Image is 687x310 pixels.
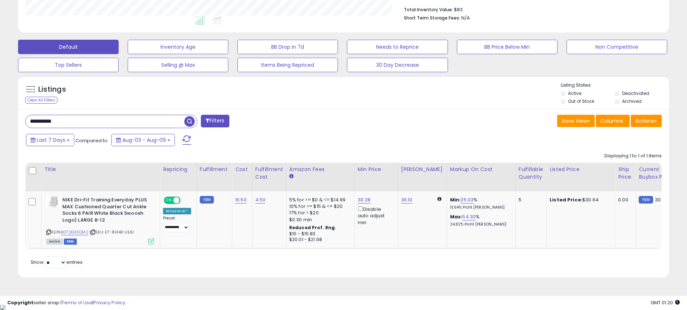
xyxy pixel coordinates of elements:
[31,259,83,266] span: Show: entries
[62,299,92,306] a: Terms of Use
[401,196,413,204] a: 36.10
[255,166,283,181] div: Fulfillment Cost
[235,196,247,204] a: 16.50
[75,137,109,144] span: Compared to:
[163,166,194,173] div: Repricing
[655,196,668,203] span: 30.64
[622,98,642,104] label: Archived
[347,58,448,72] button: 30 Day Decrease
[289,197,349,203] div: 5% for >= $0 & <= $14.99
[46,197,61,207] img: 41G88Ff+PJL._SL40_.jpg
[568,98,594,104] label: Out of Stock
[358,196,371,204] a: 30.28
[450,213,463,220] b: Max:
[62,197,150,225] b: NIKE Dri-Fit Training Everyday PLUS MAX Cushioned Quarter Cut Ankle Socks 6 PAIR White Black Swoo...
[255,196,266,204] a: 4.50
[180,197,191,204] span: OFF
[450,205,510,210] p: 13.64% Profit [PERSON_NAME]
[631,115,662,127] button: Actions
[122,136,166,144] span: Aug-03 - Aug-09
[289,224,336,231] b: Reduced Prof. Rng.
[347,40,448,54] button: Needs to Reprice
[25,97,57,104] div: Clear All Filters
[450,196,461,203] b: Min:
[557,115,595,127] button: Save View
[163,208,191,214] div: Amazon AI *
[462,213,476,221] a: 54.30
[450,166,512,173] div: Markup on Cost
[128,40,228,54] button: Inventory Age
[401,166,444,173] div: [PERSON_NAME]
[289,166,352,173] div: Amazon Fees
[404,15,460,21] b: Short Term Storage Fees:
[128,58,228,72] button: Selling @ Max
[457,40,558,54] button: BB Price Below Min
[89,229,134,235] span: | SKU: E7-8VHB-UE6I
[358,205,392,226] div: Disable auto adjust min
[289,173,294,180] small: Amazon Fees.
[450,222,510,227] p: 24.82% Profit [PERSON_NAME]
[550,196,582,203] b: Listed Price:
[237,58,338,72] button: Items Being Repriced
[568,90,581,96] label: Active
[447,163,515,191] th: The percentage added to the cost of goods (COGS) that forms the calculator for Min & Max prices.
[618,166,633,181] div: Ship Price
[639,196,653,204] small: FBM
[600,117,623,125] span: Columns
[64,239,77,245] span: FBM
[111,134,175,146] button: Aug-03 - Aug-09
[38,84,66,95] h5: Listings
[358,166,395,173] div: Min Price
[46,239,63,245] span: All listings currently available for purchase on Amazon
[237,40,338,54] button: BB Drop in 7d
[235,166,249,173] div: Cost
[604,153,662,160] div: Displaying 1 to 1 of 1 items
[164,197,173,204] span: ON
[519,166,543,181] div: Fulfillable Quantity
[519,197,541,203] div: 5
[404,6,453,13] b: Total Inventory Value:
[461,14,470,21] span: N/A
[289,203,349,210] div: 10% for >= $15 & <= $20
[289,210,349,216] div: 17% for > $20
[18,40,119,54] button: Default
[7,300,125,306] div: seller snap | |
[289,231,349,237] div: $15 - $15.83
[289,237,349,243] div: $20.01 - $21.68
[567,40,667,54] button: Non Competitive
[404,5,656,13] li: $83
[46,197,154,244] div: ASIN:
[18,58,119,72] button: Top Sellers
[7,299,34,306] strong: Copyright
[550,166,612,173] div: Listed Price
[618,197,630,203] div: 0.00
[61,229,88,235] a: B07QGXSQM2
[622,90,649,96] label: Deactivated
[461,196,474,204] a: 25.03
[596,115,630,127] button: Columns
[561,82,669,89] p: Listing States:
[200,196,214,204] small: FBM
[37,136,65,144] span: Last 7 Days
[44,166,157,173] div: Title
[651,299,680,306] span: 2025-08-18 01:20 GMT
[639,166,676,181] div: Current Buybox Price
[163,216,191,232] div: Preset:
[550,197,609,203] div: $30.64
[450,214,510,227] div: %
[26,134,74,146] button: Last 7 Days
[450,197,510,210] div: %
[200,166,229,173] div: Fulfillment
[93,299,125,306] a: Privacy Policy
[201,115,229,127] button: Filters
[289,217,349,223] div: $0.30 min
